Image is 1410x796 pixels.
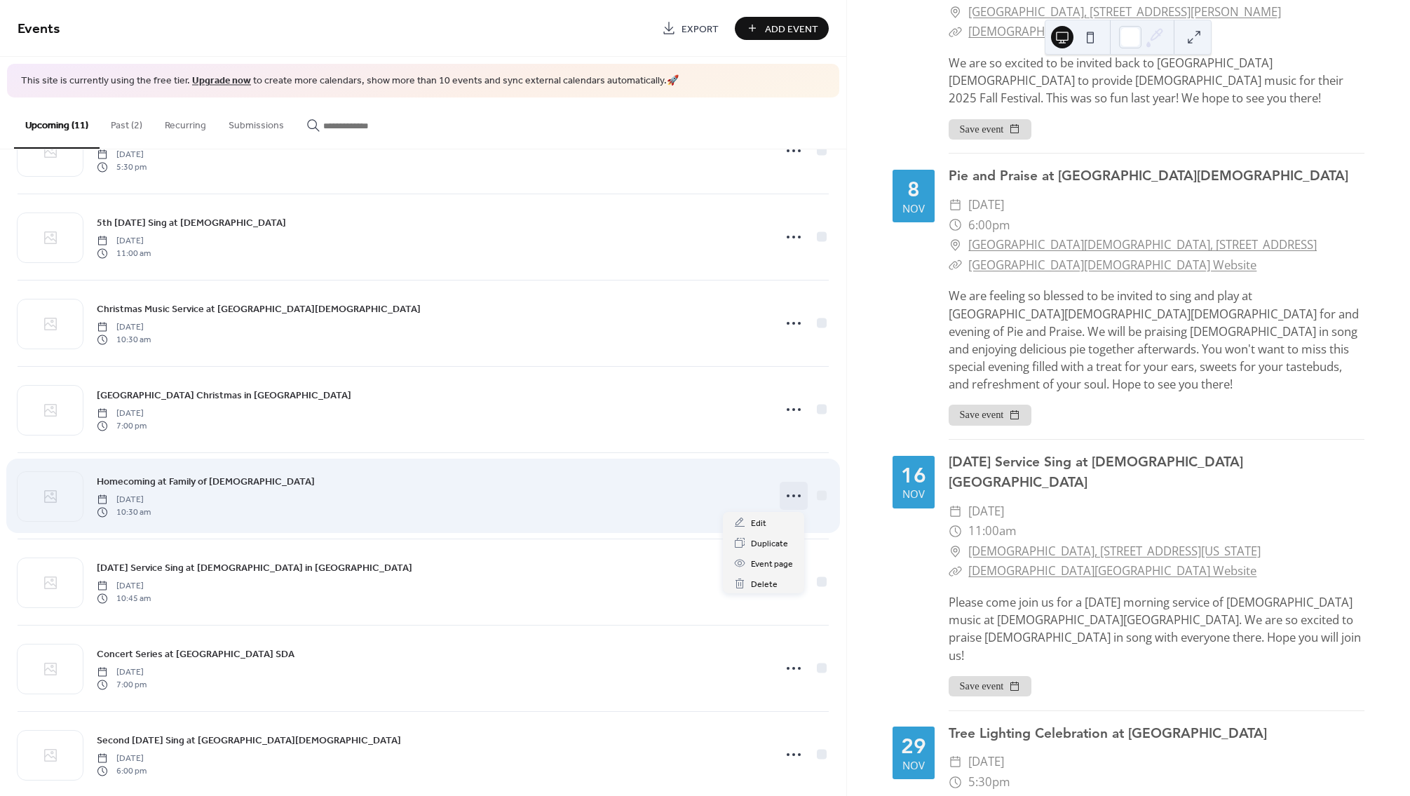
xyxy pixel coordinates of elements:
a: Export [651,17,729,40]
a: [DATE] Service Sing at [DEMOGRAPHIC_DATA][GEOGRAPHIC_DATA] [949,454,1243,490]
a: Christmas Music Service at [GEOGRAPHIC_DATA][DEMOGRAPHIC_DATA] [97,301,421,317]
div: ​ [949,215,962,236]
span: 11:00 am [97,248,151,260]
a: Upgrade now [192,72,251,90]
a: Second [DATE] Sing at [GEOGRAPHIC_DATA][DEMOGRAPHIC_DATA] [97,732,401,748]
span: [DATE] [97,148,147,161]
span: 10:45 am [97,593,151,605]
span: This site is currently using the free tier. to create more calendars, show more than 10 events an... [21,74,679,88]
button: Past (2) [100,97,154,147]
div: Nov [902,760,925,771]
div: ​ [949,501,962,522]
button: Upcoming (11) [14,97,100,149]
span: [DATE] Service Sing at [DEMOGRAPHIC_DATA] in [GEOGRAPHIC_DATA] [97,560,412,575]
a: [DATE] Service Sing at [DEMOGRAPHIC_DATA] in [GEOGRAPHIC_DATA] [97,560,412,576]
span: 5th [DATE] Sing at [DEMOGRAPHIC_DATA] [97,215,286,230]
a: [DEMOGRAPHIC_DATA][GEOGRAPHIC_DATA] Website [968,562,1256,579]
span: 7:00 pm [97,420,147,433]
span: Second [DATE] Sing at [GEOGRAPHIC_DATA][DEMOGRAPHIC_DATA] [97,733,401,748]
button: Save event [949,405,1032,426]
span: Events [18,15,60,43]
a: Tree Lighting Celebration at [GEOGRAPHIC_DATA] [949,725,1267,741]
div: ​ [949,561,962,581]
span: Christmas Music Service at [GEOGRAPHIC_DATA][DEMOGRAPHIC_DATA] [97,302,421,316]
span: [GEOGRAPHIC_DATA] Christmas in [GEOGRAPHIC_DATA] [97,388,351,403]
span: 10:30 am [97,506,151,519]
span: [DATE] [97,493,151,506]
span: [DATE] [97,752,147,764]
span: Duplicate [751,537,788,551]
span: [DATE] [968,501,1004,522]
div: We are feeling so blessed to be invited to sing and play at [GEOGRAPHIC_DATA][DEMOGRAPHIC_DATA][D... [949,287,1364,393]
div: ​ [949,235,962,255]
div: ​ [949,752,962,772]
div: ​ [949,22,962,42]
div: ​ [949,195,962,215]
span: 5:30pm [968,772,1010,792]
span: [DATE] [97,666,147,678]
a: Concert Series at [GEOGRAPHIC_DATA] SDA [97,646,294,662]
button: Add Event [735,17,829,40]
a: [GEOGRAPHIC_DATA][DEMOGRAPHIC_DATA], [STREET_ADDRESS] [968,235,1317,255]
div: Nov [902,203,925,214]
div: ​ [949,772,962,792]
span: [DATE] [97,321,151,333]
span: Delete [751,577,778,592]
div: Nov [902,489,925,499]
span: 6:00 pm [97,765,147,778]
span: Edit [751,516,766,531]
span: Add Event [765,22,818,36]
div: ​ [949,2,962,22]
button: Recurring [154,97,217,147]
span: [DATE] [97,579,151,592]
a: [DEMOGRAPHIC_DATA], [STREET_ADDRESS][US_STATE] [968,541,1261,562]
span: 7:00 pm [97,679,147,692]
div: 29 [901,736,926,757]
span: Homecoming at Family of [DEMOGRAPHIC_DATA] [97,474,315,489]
div: ​ [949,541,962,562]
div: 8 [907,179,920,200]
button: Submissions [217,97,295,147]
span: [DATE] [968,195,1004,215]
div: ​ [949,255,962,276]
span: 5:30 pm [97,161,147,174]
span: [DATE] [97,407,147,419]
span: Export [682,22,719,36]
a: Homecoming at Family of [DEMOGRAPHIC_DATA] [97,473,315,490]
div: ​ [949,521,962,541]
button: Save event [949,676,1032,697]
a: 5th [DATE] Sing at [DEMOGRAPHIC_DATA] [97,215,286,231]
a: [GEOGRAPHIC_DATA] Christmas in [GEOGRAPHIC_DATA] [97,387,351,403]
span: Event page [751,557,793,572]
a: Pie and Praise at [GEOGRAPHIC_DATA][DEMOGRAPHIC_DATA] [949,168,1348,184]
button: Save event [949,119,1032,140]
span: Concert Series at [GEOGRAPHIC_DATA] SDA [97,647,294,661]
span: 10:30 am [97,334,151,346]
span: [DATE] [968,752,1004,772]
div: We are so excited to be invited back to [GEOGRAPHIC_DATA][DEMOGRAPHIC_DATA] to provide [DEMOGRAPH... [949,54,1364,107]
a: [GEOGRAPHIC_DATA], [STREET_ADDRESS][PERSON_NAME] [968,2,1281,22]
span: 6:00pm [968,215,1010,236]
a: [GEOGRAPHIC_DATA][DEMOGRAPHIC_DATA] Website [968,257,1256,273]
a: [DEMOGRAPHIC_DATA] Facebook Page [968,23,1178,39]
span: 11:00am [968,521,1017,541]
span: [DATE] [97,234,151,247]
div: Please come join us for a [DATE] morning service of [DEMOGRAPHIC_DATA] music at [DEMOGRAPHIC_DATA... [949,593,1364,664]
div: 16 [901,465,926,486]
